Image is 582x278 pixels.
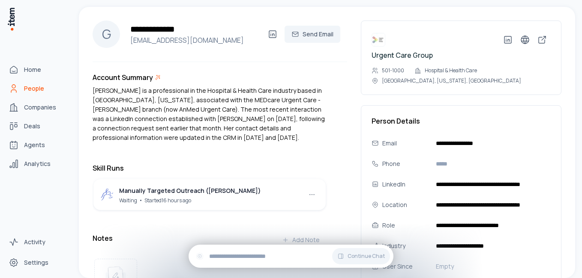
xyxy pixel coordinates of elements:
[7,7,15,31] img: Item Brain Logo
[382,241,429,251] div: Industry
[24,84,44,93] span: People
[382,262,429,271] div: User Since
[24,258,48,267] span: Settings
[436,262,454,271] span: Empty
[382,77,521,84] p: [GEOGRAPHIC_DATA], [US_STATE], [GEOGRAPHIC_DATA]
[100,188,114,201] img: outbound
[382,180,429,189] div: LinkedIn
[5,234,70,251] a: Activity
[382,200,429,210] div: Location
[24,122,40,130] span: Deals
[144,197,191,204] span: Started 16 hours ago
[93,163,327,173] h3: Skill Runs
[382,139,429,148] div: Email
[119,197,137,204] span: Waiting
[372,50,433,60] a: Urgent Care Group
[127,35,264,45] h4: [EMAIL_ADDRESS][DOMAIN_NAME]
[93,72,153,83] h3: Account Summary
[432,260,551,273] button: Empty
[93,233,113,243] h3: Notes
[5,136,70,154] a: Agents
[425,67,477,74] p: Hospital & Health Care
[372,33,385,47] img: Urgent Care Group
[332,248,390,264] button: Continue Chat
[24,238,45,246] span: Activity
[93,86,327,142] div: [PERSON_NAME] is a professional in the Hospital & Health Care industry based in [GEOGRAPHIC_DATA]...
[5,155,70,172] a: Analytics
[5,99,70,116] a: Companies
[382,67,404,74] p: 501-1000
[5,61,70,78] a: Home
[24,65,41,74] span: Home
[275,231,327,248] button: Add Note
[282,236,320,244] div: Add Note
[93,21,120,48] div: G
[139,196,143,204] span: •
[24,141,45,149] span: Agents
[24,160,51,168] span: Analytics
[5,118,70,135] a: Deals
[189,245,393,268] div: Continue Chat
[382,221,429,230] div: Role
[119,186,261,195] div: Manually Targeted Outreach ([PERSON_NAME])
[348,253,385,260] span: Continue Chat
[24,103,56,112] span: Companies
[285,26,340,43] button: Send Email
[382,159,429,169] div: Phone
[5,254,70,271] a: Settings
[5,80,70,97] a: People
[372,116,551,126] h3: Person Details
